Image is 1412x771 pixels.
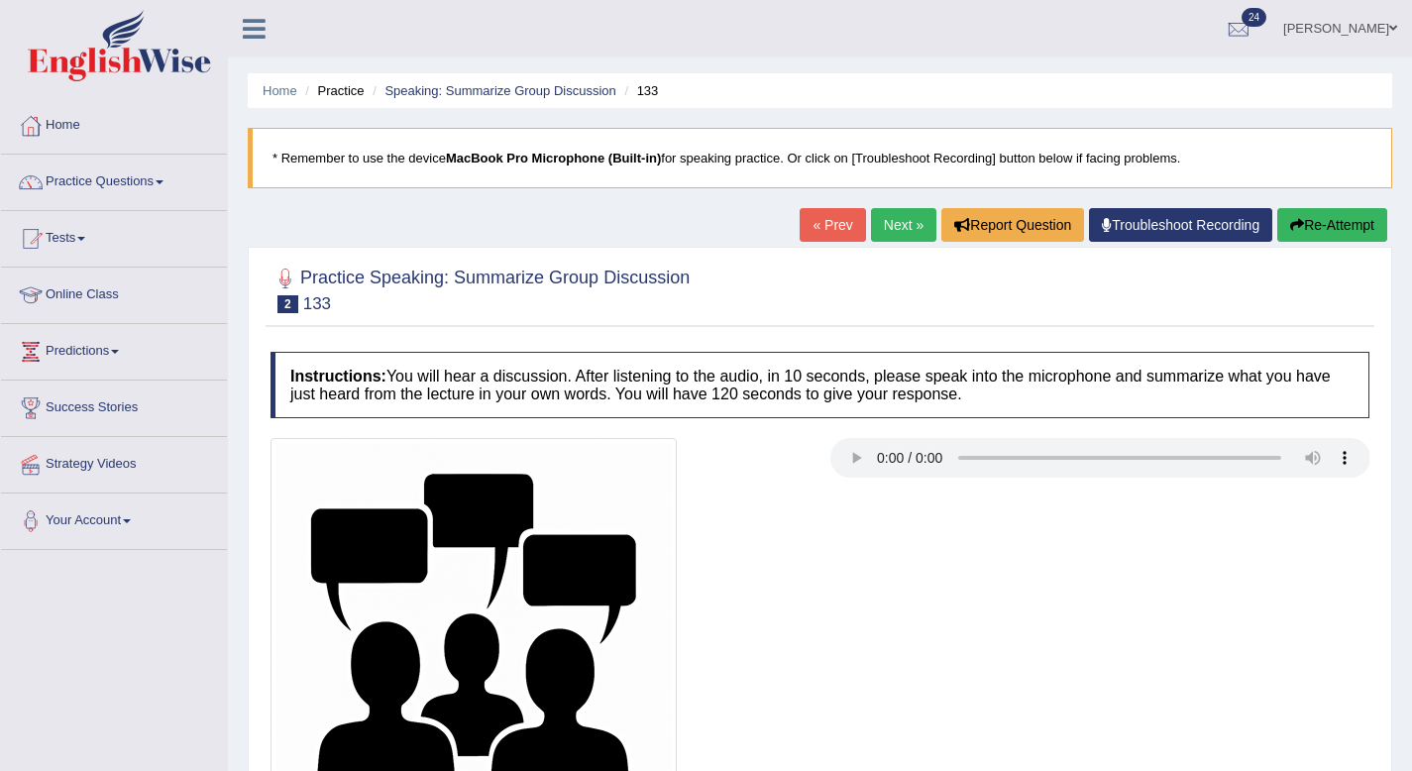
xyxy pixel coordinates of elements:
a: Next » [871,208,936,242]
b: MacBook Pro Microphone (Built-in) [446,151,661,165]
a: Speaking: Summarize Group Discussion [384,83,615,98]
a: Tests [1,211,227,261]
a: Online Class [1,268,227,317]
a: « Prev [800,208,865,242]
h4: You will hear a discussion. After listening to the audio, in 10 seconds, please speak into the mi... [271,352,1369,418]
a: Predictions [1,324,227,374]
span: 24 [1242,8,1266,27]
li: Practice [300,81,364,100]
blockquote: * Remember to use the device for speaking practice. Or click on [Troubleshoot Recording] button b... [248,128,1392,188]
a: Troubleshoot Recording [1089,208,1272,242]
h2: Practice Speaking: Summarize Group Discussion [271,264,690,313]
a: Home [263,83,297,98]
small: 133 [303,294,331,313]
a: Success Stories [1,381,227,430]
button: Re-Attempt [1277,208,1387,242]
li: 133 [619,81,658,100]
a: Your Account [1,494,227,543]
a: Strategy Videos [1,437,227,487]
a: Home [1,98,227,148]
span: 2 [277,295,298,313]
button: Report Question [941,208,1084,242]
b: Instructions: [290,368,386,385]
a: Practice Questions [1,155,227,204]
